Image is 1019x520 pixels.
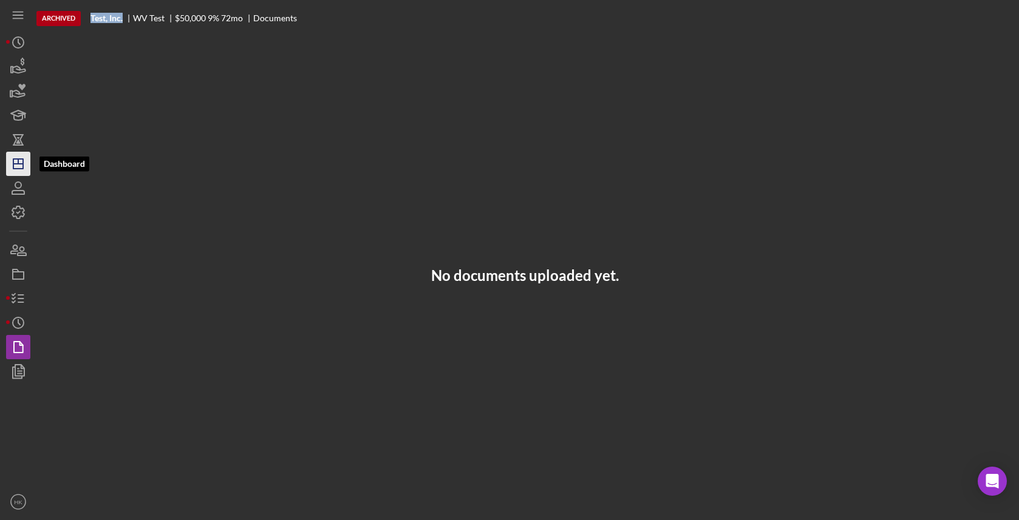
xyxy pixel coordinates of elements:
[221,13,243,23] div: 72 mo
[14,499,22,505] text: HK
[6,490,30,514] button: HK
[36,11,81,26] div: Archived
[133,13,175,23] div: WV Test
[978,467,1007,496] div: Open Intercom Messenger
[253,13,297,23] div: Documents
[90,13,123,23] b: Test, Inc.
[431,267,619,284] h3: No documents uploaded yet.
[175,13,206,23] span: $50,000
[208,13,219,23] div: 9 %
